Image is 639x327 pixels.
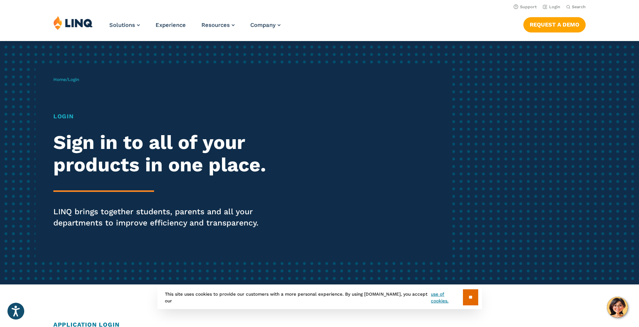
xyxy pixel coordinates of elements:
[572,4,586,9] span: Search
[53,112,300,121] h1: Login
[53,77,66,82] a: Home
[53,16,93,30] img: LINQ | K‑12 Software
[523,16,586,32] nav: Button Navigation
[566,4,586,10] button: Open Search Bar
[543,4,560,9] a: Login
[156,22,186,28] a: Experience
[109,22,135,28] span: Solutions
[109,16,281,40] nav: Primary Navigation
[53,206,300,228] p: LINQ brings together students, parents and all your departments to improve efficiency and transpa...
[607,297,628,318] button: Hello, have a question? Let’s chat.
[201,22,235,28] a: Resources
[514,4,537,9] a: Support
[53,77,79,82] span: /
[201,22,230,28] span: Resources
[157,286,482,309] div: This site uses cookies to provide our customers with a more personal experience. By using [DOMAIN...
[523,17,586,32] a: Request a Demo
[431,291,463,304] a: use of cookies.
[53,131,300,176] h2: Sign in to all of your products in one place.
[250,22,281,28] a: Company
[68,77,79,82] span: Login
[109,22,140,28] a: Solutions
[250,22,276,28] span: Company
